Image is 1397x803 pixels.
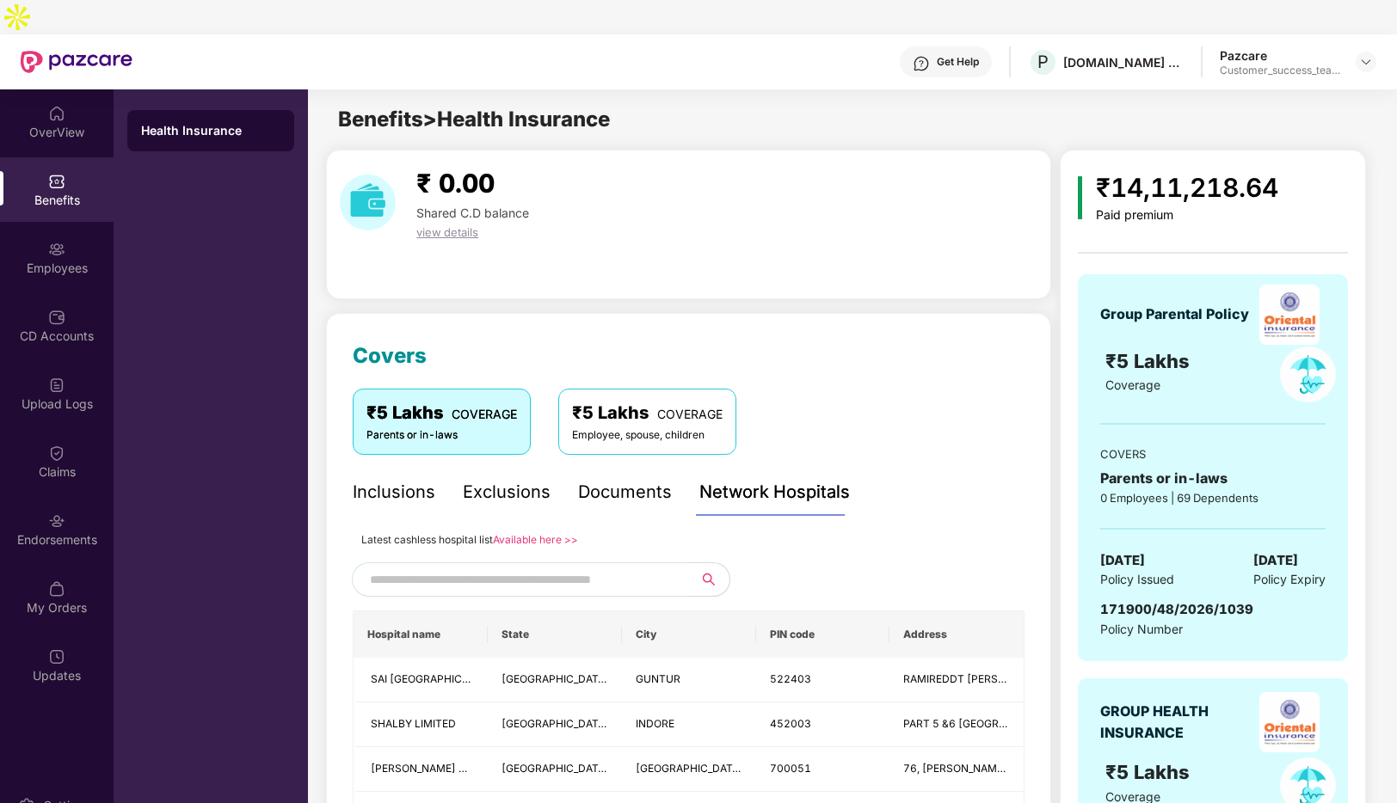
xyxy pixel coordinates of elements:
td: INDORE [622,702,756,747]
div: Group Parental Policy [1100,303,1249,325]
span: ₹ 0.00 [416,168,495,199]
div: Paid premium [1096,208,1278,223]
span: Address [903,628,1010,641]
img: svg+xml;base64,PHN2ZyBpZD0iRHJvcGRvd24tMzJ4MzIiIHhtbG5zPSJodHRwOi8vd3d3LnczLm9yZy8yMDAwL3N2ZyIgd2... [1359,55,1373,69]
td: SHALBY LIMITED [354,702,488,747]
img: svg+xml;base64,PHN2ZyBpZD0iTXlfT3JkZXJzIiBkYXRhLW5hbWU9Ik15IE9yZGVycyIgeG1sbnM9Imh0dHA6Ly93d3cudz... [48,580,65,598]
span: 452003 [770,717,811,730]
td: WEST BENGAL [488,747,622,792]
div: Customer_success_team_lead [1220,64,1340,77]
th: Address [889,611,1024,658]
td: BINDU BASINI NURSING HOME [354,747,488,792]
span: Policy Expiry [1253,570,1326,589]
img: svg+xml;base64,PHN2ZyBpZD0iSGVscC0zMngzMiIgeG1sbnM9Imh0dHA6Ly93d3cudzMub3JnLzIwMDAvc3ZnIiB3aWR0aD... [913,55,930,72]
div: Parents or in-laws [1100,468,1326,489]
th: PIN code [756,611,890,658]
span: SHALBY LIMITED [371,717,456,730]
div: ₹5 Lakhs [366,400,517,426]
span: [DATE] [1253,550,1298,571]
span: INDORE [636,717,674,730]
div: [DOMAIN_NAME] PRIVATE LIMITED [1063,54,1184,70]
td: PART 5 &6 RACE COURSE ROAD,R.S.BHANDARI MARG,NEAR JANJEERWALA SQUARE [889,702,1024,747]
span: ₹5 Lakhs [1105,350,1195,372]
img: New Pazcare Logo [21,51,132,73]
span: Policy Number [1100,622,1183,636]
div: COVERS [1100,445,1326,463]
div: Inclusions [353,479,435,506]
span: GUNTUR [636,672,680,685]
span: SAI [GEOGRAPHIC_DATA] [371,672,497,685]
span: Shared C.D balance [416,205,529,220]
td: GUNTUR [622,658,756,702]
td: SAI CHANDAN EYE HOSPITAL [354,658,488,702]
span: ₹5 Lakhs [1105,761,1195,783]
img: icon [1078,176,1082,219]
span: Coverage [1105,377,1160,392]
span: PART 5 &6 [GEOGRAPHIC_DATA],[PERSON_NAME],NEAR [GEOGRAPHIC_DATA] [903,717,1294,730]
div: 0 Employees | 69 Dependents [1100,489,1326,506]
td: 76, MADHUSUDAN BANERJEE RD.BIRATI., BIRATI [889,747,1024,792]
span: 522403 [770,672,811,685]
img: svg+xml;base64,PHN2ZyBpZD0iVXBkYXRlZCIgeG1sbnM9Imh0dHA6Ly93d3cudzMub3JnLzIwMDAvc3ZnIiB3aWR0aD0iMj... [48,648,65,665]
img: svg+xml;base64,PHN2ZyBpZD0iQ2xhaW0iIHhtbG5zPSJodHRwOi8vd3d3LnczLm9yZy8yMDAwL3N2ZyIgd2lkdGg9IjIwIi... [48,444,65,462]
span: [GEOGRAPHIC_DATA] [502,717,609,730]
td: KOLKATA [622,747,756,792]
span: [DATE] [1100,550,1145,571]
span: Policy Issued [1100,570,1174,589]
span: [GEOGRAPHIC_DATA] [502,672,609,685]
div: Employee, spouse, children [572,427,723,444]
td: ANDHRA PRADESH [488,658,622,702]
td: MADHYA PRADESH [488,702,622,747]
span: 171900/48/2026/1039 [1100,601,1253,617]
span: [PERSON_NAME] NURSING HOME [371,762,539,775]
button: search [687,562,730,597]
td: RAMIREDDT THOTA, BESIDE SINGH HOSPITAL, NEAR MANI PURAM BRIDGE [889,658,1024,702]
div: Documents [578,479,672,506]
span: COVERAGE [452,407,517,421]
img: svg+xml;base64,PHN2ZyBpZD0iSG9tZSIgeG1sbnM9Imh0dHA6Ly93d3cudzMub3JnLzIwMDAvc3ZnIiB3aWR0aD0iMjAiIG... [48,105,65,122]
span: 76, [PERSON_NAME] RD.BIRATI., BIRATI [903,762,1099,775]
div: Health Insurance [141,122,280,139]
th: State [488,611,622,658]
span: COVERAGE [657,407,723,421]
span: Covers [353,343,427,368]
span: RAMIREDDT [PERSON_NAME], [GEOGRAPHIC_DATA], NEAR [GEOGRAPHIC_DATA] [903,672,1308,685]
img: insurerLogo [1259,285,1320,345]
span: search [687,573,729,586]
span: [GEOGRAPHIC_DATA] [502,762,609,775]
span: 700051 [770,762,811,775]
span: Latest cashless hospital list [361,533,493,546]
img: policyIcon [1280,346,1336,402]
span: Benefits > Health Insurance [338,107,610,132]
img: svg+xml;base64,PHN2ZyBpZD0iVXBsb2FkX0xvZ3MiIGRhdGEtbmFtZT0iVXBsb2FkIExvZ3MiIHhtbG5zPSJodHRwOi8vd3... [48,377,65,394]
span: view details [416,225,478,239]
span: [GEOGRAPHIC_DATA] [636,762,743,775]
th: Hospital name [354,611,488,658]
span: Hospital name [367,628,474,641]
a: Available here >> [493,533,578,546]
img: svg+xml;base64,PHN2ZyBpZD0iQmVuZWZpdHMiIHhtbG5zPSJodHRwOi8vd3d3LnczLm9yZy8yMDAwL3N2ZyIgd2lkdGg9Ij... [48,173,65,190]
img: insurerLogo [1259,692,1320,752]
div: ₹5 Lakhs [572,400,723,426]
img: svg+xml;base64,PHN2ZyBpZD0iRW5kb3JzZW1lbnRzIiB4bWxucz0iaHR0cDovL3d3dy53My5vcmcvMjAwMC9zdmciIHdpZH... [48,512,65,530]
span: P [1037,52,1049,72]
div: Network Hospitals [699,479,850,506]
div: GROUP HEALTH INSURANCE [1100,701,1251,744]
img: svg+xml;base64,PHN2ZyBpZD0iRW1wbG95ZWVzIiB4bWxucz0iaHR0cDovL3d3dy53My5vcmcvMjAwMC9zdmciIHdpZHRoPS... [48,241,65,258]
div: ₹14,11,218.64 [1096,168,1278,208]
img: download [340,175,396,230]
div: Parents or in-laws [366,427,517,444]
div: Get Help [937,55,979,69]
div: Pazcare [1220,47,1340,64]
div: Exclusions [463,479,551,506]
img: svg+xml;base64,PHN2ZyBpZD0iQ0RfQWNjb3VudHMiIGRhdGEtbmFtZT0iQ0QgQWNjb3VudHMiIHhtbG5zPSJodHRwOi8vd3... [48,309,65,326]
th: City [622,611,756,658]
